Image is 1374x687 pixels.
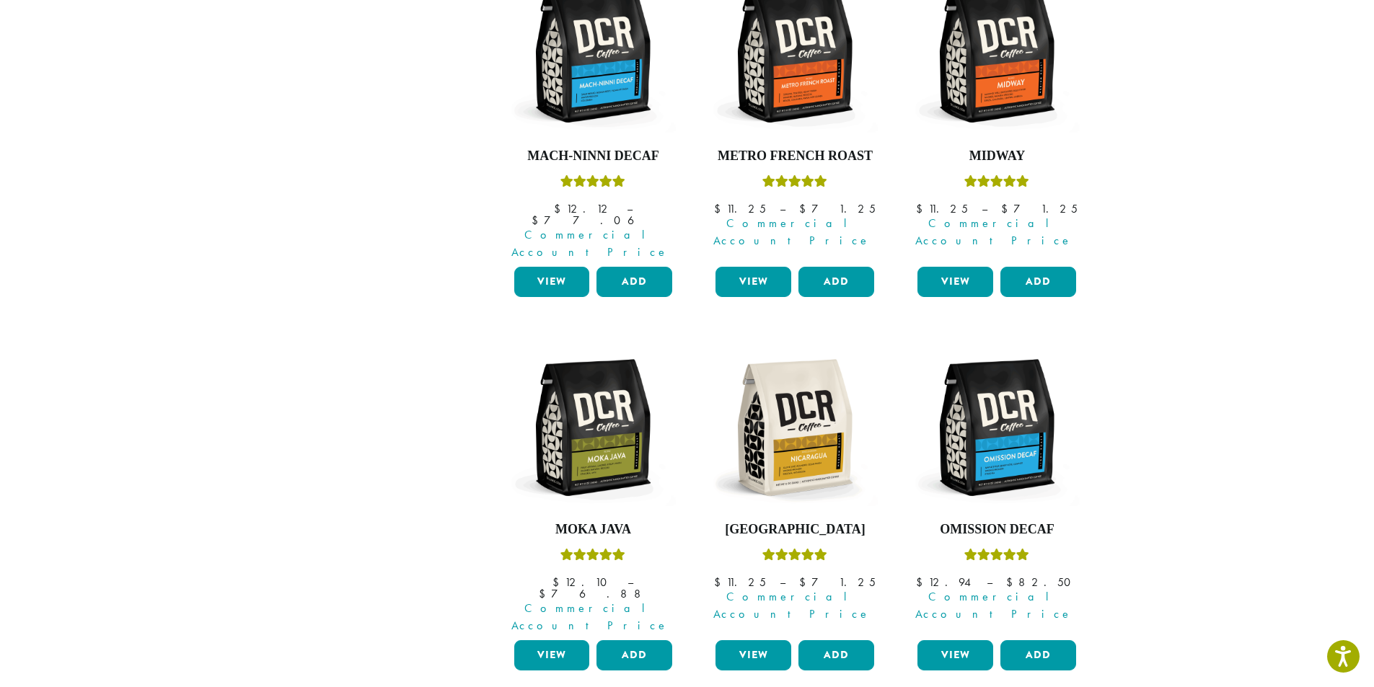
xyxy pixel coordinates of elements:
div: Rated 5.00 out of 5 [560,546,625,568]
span: $ [1006,575,1018,590]
h4: Moka Java [511,522,677,538]
bdi: 82.50 [1006,575,1078,590]
span: $ [539,586,551,601]
span: Commercial Account Price [505,600,677,634]
span: $ [799,201,811,216]
bdi: 12.12 [554,201,613,216]
bdi: 11.25 [714,201,766,216]
h4: Omission Decaf [914,522,1080,538]
a: View [514,267,590,297]
h4: [GEOGRAPHIC_DATA] [712,522,878,538]
div: Rated 5.00 out of 5 [964,173,1029,195]
bdi: 12.94 [916,575,973,590]
bdi: 71.25 [799,201,876,216]
bdi: 76.88 [539,586,648,601]
bdi: 11.25 [916,201,968,216]
bdi: 71.25 [799,575,876,590]
a: [GEOGRAPHIC_DATA]Rated 5.00 out of 5 Commercial Account Price [712,345,878,634]
span: Commercial Account Price [706,215,878,249]
span: Commercial Account Price [706,588,878,623]
span: Commercial Account Price [908,588,1080,623]
a: Omission DecafRated 4.33 out of 5 Commercial Account Price [914,345,1080,634]
span: – [780,575,785,590]
div: Rated 5.00 out of 5 [762,546,827,568]
a: View [514,640,590,670]
span: $ [714,201,726,216]
h4: Mach-Ninni Decaf [511,149,677,164]
button: Add [596,267,672,297]
span: Commercial Account Price [908,215,1080,249]
span: – [780,201,785,216]
span: $ [799,575,811,590]
a: View [917,640,993,670]
button: Add [798,267,874,297]
div: Rated 5.00 out of 5 [762,173,827,195]
h4: Metro French Roast [712,149,878,164]
span: $ [552,575,565,590]
div: Rated 5.00 out of 5 [560,173,625,195]
h4: Midway [914,149,1080,164]
span: $ [714,575,726,590]
bdi: 12.10 [552,575,614,590]
span: $ [916,201,928,216]
span: – [982,201,987,216]
button: Add [596,640,672,670]
a: View [715,267,791,297]
button: Add [1000,640,1076,670]
img: DCR-12oz-Nicaragua-Stock-scaled.png [712,345,878,510]
a: View [917,267,993,297]
span: – [627,201,633,216]
img: DCR-12oz-Moka-Java-Stock-scaled.png [510,345,676,510]
img: DCR-12oz-Omission-Decaf-scaled.png [914,345,1080,510]
button: Add [798,640,874,670]
span: – [627,575,633,590]
span: Commercial Account Price [505,226,677,261]
bdi: 71.25 [1001,201,1078,216]
span: $ [554,201,566,216]
button: Add [1000,267,1076,297]
a: Moka JavaRated 5.00 out of 5 Commercial Account Price [511,345,677,634]
div: Rated 4.33 out of 5 [964,546,1029,568]
span: $ [916,575,928,590]
span: $ [532,213,544,228]
bdi: 77.06 [532,213,655,228]
span: – [987,575,992,590]
a: View [715,640,791,670]
bdi: 11.25 [714,575,766,590]
span: $ [1001,201,1013,216]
